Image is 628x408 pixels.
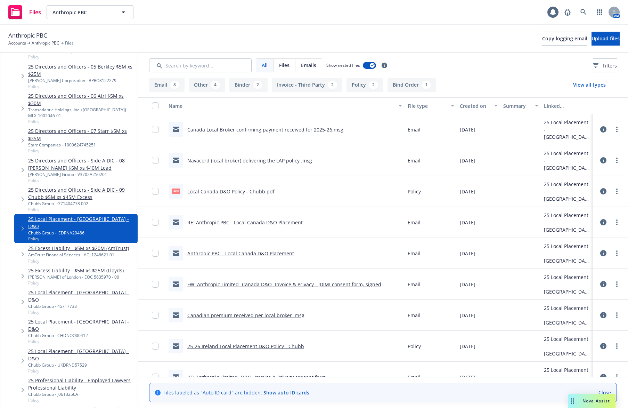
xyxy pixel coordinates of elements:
[408,102,447,110] div: File type
[603,62,617,69] span: Filters
[28,119,135,125] span: Policy
[592,32,620,46] button: Upload files
[170,81,179,89] div: 8
[598,389,611,396] a: Close
[152,219,159,226] input: Toggle Row Selected
[460,312,475,319] span: [DATE]
[542,32,587,46] button: Copy logging email
[152,102,159,109] input: Select all
[189,78,225,92] button: Other
[152,374,159,381] input: Toggle Row Selected
[272,78,342,92] button: Invoice - Third Party
[613,342,621,350] a: more
[152,312,159,319] input: Toggle Row Selected
[568,394,615,408] button: Nova Assist
[187,374,326,381] a: RE: Anthropic Limited- D&O- Invoice & Privacy consent form
[169,102,394,110] div: Name
[28,201,135,207] div: Chubb Group - G71404778 002
[460,102,490,110] div: Created on
[593,5,606,19] a: Switch app
[544,211,590,233] div: 25 Local Placement - [GEOGRAPHIC_DATA] - D&O
[65,40,74,46] span: Files
[28,377,135,391] a: 25 Professional Liability - Employed Lawyers Professional Liability
[405,97,457,114] button: File type
[346,78,383,92] button: Policy
[28,186,135,201] a: 25 Directors and Officers - Side A DIC - 09 Chubb $5M xs $45M Excess
[460,219,475,226] span: [DATE]
[8,40,26,46] a: Accounts
[187,281,381,288] a: FW: Anthropic Limited- Canada D&O- Invoice & Privacy - JDIMI consent form, signed
[28,148,135,154] span: Policy
[28,252,129,258] div: AmTrust Financial Services - ACL1246621 01
[613,156,621,165] a: more
[28,274,124,280] div: [PERSON_NAME] of London - EOC 5635970 - 00
[187,157,312,164] a: Navacord (local broker) delivering the LAP policy .msg
[28,230,135,236] div: Chubb Group - IEDRNA20486
[582,398,610,404] span: Nova Assist
[28,397,135,403] span: Policy
[47,5,133,19] button: Anthropic PBC
[28,63,135,78] a: 25 Directors and Officers - 05 Berkley $5M xs $25M
[211,81,220,89] div: 4
[28,318,135,333] a: 25 Local Placement - [GEOGRAPHIC_DATA] - D&O
[544,335,590,357] div: 25 Local Placement - [GEOGRAPHIC_DATA] - D&O
[152,281,159,288] input: Toggle Row Selected
[408,374,421,381] span: Email
[52,9,113,16] span: Anthropic PBC
[32,40,59,46] a: Anthropic PBC
[460,126,475,133] span: [DATE]
[301,62,316,69] span: Emails
[28,289,135,303] a: 25 Local Placement - [GEOGRAPHIC_DATA] - D&O
[28,207,135,213] span: Policy
[544,242,590,264] div: 25 Local Placement - [GEOGRAPHIC_DATA] - D&O
[408,126,421,133] span: Email
[561,5,574,19] a: Report a Bug
[187,188,275,195] a: Local Canada D&O Policy - Chubb.pdf
[163,389,309,396] span: Files labeled as "Auto ID card" are hidden.
[541,97,593,114] button: Linked associations
[28,347,135,362] a: 25 Local Placement - [GEOGRAPHIC_DATA] - D&O
[152,343,159,350] input: Toggle Row Selected
[613,249,621,257] a: more
[229,78,268,92] button: Binder
[28,338,135,344] span: Policy
[613,187,621,195] a: more
[28,107,135,119] div: Transatlantic Holdings, Inc. ([GEOGRAPHIC_DATA]) - MLX-1002046-01
[326,62,360,68] span: Show nested files
[28,362,135,368] div: Chubb Group - UKDRND57529
[28,245,129,252] a: 25 Excess Liability - $5M xs $20M (AmTrust)
[408,157,421,164] span: Email
[28,127,135,142] a: 25 Directors and Officers - 07 Starr $5M xs $35M
[253,81,262,89] div: 2
[28,142,135,148] div: Starr Companies - 1000624745251
[29,9,41,15] span: Files
[422,81,431,89] div: 1
[28,267,124,274] a: 25 Excess Liability - $5M xs $25M (Lloyds)
[28,78,135,83] div: [PERSON_NAME] Corporation - BPRO8122279
[460,250,475,257] span: [DATE]
[187,250,294,257] a: Anthropic PBC - Local Canada D&O Placement
[544,181,590,202] div: 25 Local Placement - [GEOGRAPHIC_DATA] - D&O
[544,366,590,388] div: 25 Local Placement - [GEOGRAPHIC_DATA] - D&O
[28,333,135,338] div: Chubb Group - CHDNOO00412
[28,236,135,242] span: Policy
[593,62,617,69] span: Filters
[172,189,180,194] span: pdf
[460,188,475,195] span: [DATE]
[262,62,268,69] span: All
[544,304,590,326] div: 25 Local Placement - [GEOGRAPHIC_DATA] - D&O
[8,31,47,40] span: Anthropic PBC
[408,250,421,257] span: Email
[152,188,159,195] input: Toggle Row Selected
[592,35,620,42] span: Upload files
[388,78,436,92] button: Bind Order
[408,312,421,319] span: Email
[369,81,378,89] div: 2
[6,2,44,22] a: Files
[28,83,135,89] span: Policy
[149,78,185,92] button: Email
[408,219,421,226] span: Email
[542,35,587,42] span: Copy logging email
[28,280,124,286] span: Policy
[544,102,590,110] div: Linked associations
